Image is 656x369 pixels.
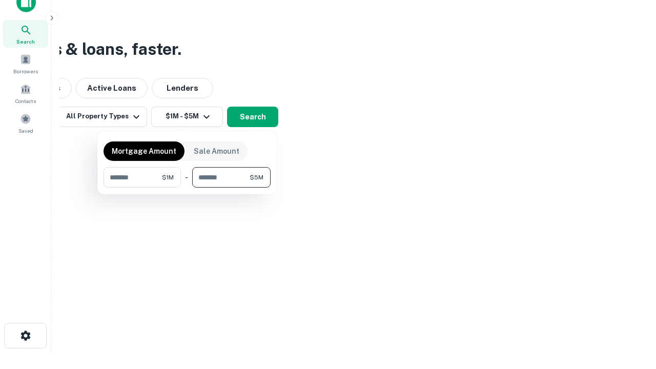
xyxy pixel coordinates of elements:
[112,146,176,157] p: Mortgage Amount
[194,146,239,157] p: Sale Amount
[185,167,188,188] div: -
[605,287,656,336] iframe: Chat Widget
[250,173,263,182] span: $5M
[162,173,174,182] span: $1M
